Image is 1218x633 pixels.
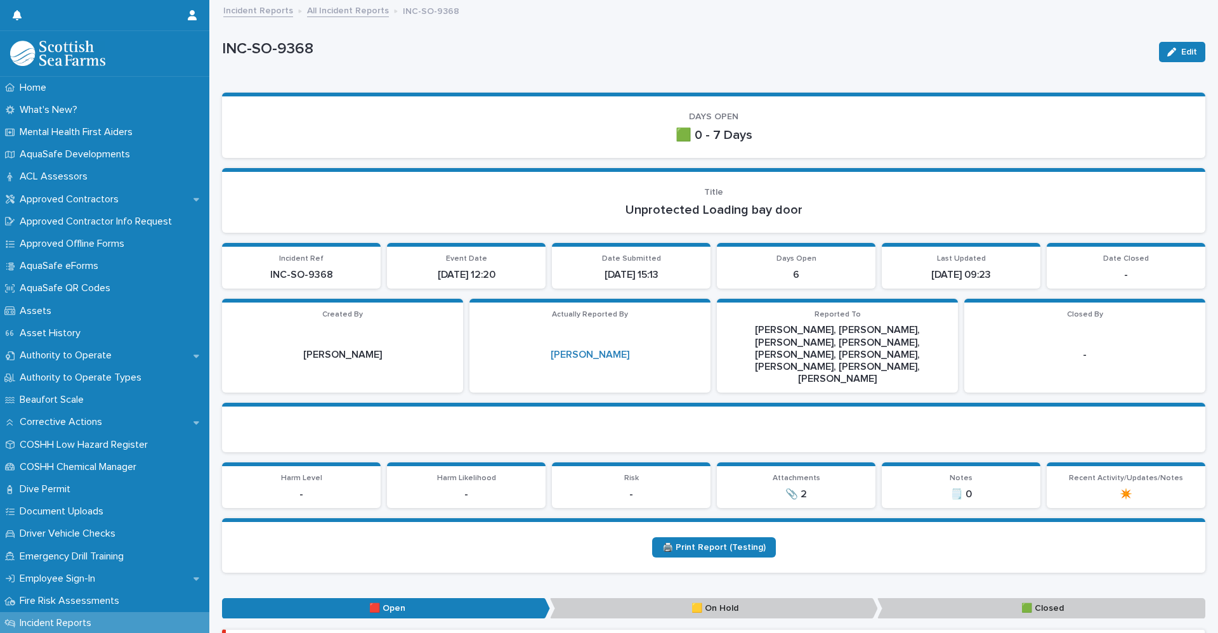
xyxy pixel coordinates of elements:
p: 🗒️ 0 [889,488,1033,500]
p: Assets [15,305,62,317]
p: [PERSON_NAME], [PERSON_NAME], [PERSON_NAME], [PERSON_NAME], [PERSON_NAME], [PERSON_NAME], [PERSON... [724,324,950,385]
p: [DATE] 09:23 [889,269,1033,281]
p: INC-SO-9368 [222,40,1149,58]
span: Date Closed [1103,255,1149,263]
span: Reported To [815,311,861,318]
p: Home [15,82,56,94]
p: Approved Contractor Info Request [15,216,182,228]
p: Driver Vehicle Checks [15,528,126,540]
p: Approved Offline Forms [15,238,134,250]
p: Document Uploads [15,506,114,518]
a: Incident Reports [223,3,293,17]
button: Edit [1159,42,1205,62]
span: 🖨️ Print Report (Testing) [662,543,766,552]
span: Risk [624,474,639,482]
p: Employee Sign-In [15,573,105,585]
p: Authority to Operate Types [15,372,152,384]
p: - [395,488,538,500]
p: 📎 2 [724,488,868,500]
p: Asset History [15,327,91,339]
p: Emergency Drill Training [15,551,134,563]
p: Incident Reports [15,617,101,629]
p: INC-SO-9368 [403,3,459,17]
p: - [560,488,703,500]
span: Last Updated [937,255,986,263]
p: - [230,488,373,500]
a: [PERSON_NAME] [551,349,629,361]
p: Fire Risk Assessments [15,595,129,607]
p: - [972,349,1198,361]
p: 6 [724,269,868,281]
p: Beaufort Scale [15,394,94,406]
span: Event Date [446,255,487,263]
span: Recent Activity/Updates/Notes [1069,474,1183,482]
p: Unprotected Loading bay door [237,202,1190,218]
span: Date Submitted [602,255,661,263]
p: What's New? [15,104,88,116]
span: Harm Level [281,474,322,482]
p: 🟥 Open [222,598,550,619]
p: AquaSafe Developments [15,148,140,160]
p: [DATE] 15:13 [560,269,703,281]
a: All Incident Reports [307,3,389,17]
p: [PERSON_NAME] [230,349,455,361]
p: [DATE] 12:20 [395,269,538,281]
span: Actually Reported By [552,311,628,318]
span: Days Open [776,255,816,263]
a: 🖨️ Print Report (Testing) [652,537,776,558]
p: 🟩 Closed [877,598,1205,619]
p: COSHH Chemical Manager [15,461,147,473]
span: DAYS OPEN [689,112,738,121]
span: Closed By [1067,311,1103,318]
span: Created By [322,311,363,318]
p: 🟨 On Hold [550,598,878,619]
p: Dive Permit [15,483,81,495]
p: INC-SO-9368 [230,269,373,281]
span: Title [704,188,723,197]
p: Corrective Actions [15,416,112,428]
p: Mental Health First Aiders [15,126,143,138]
p: Authority to Operate [15,349,122,362]
p: ACL Assessors [15,171,98,183]
span: Notes [950,474,972,482]
p: AquaSafe QR Codes [15,282,121,294]
p: 🟩 0 - 7 Days [237,127,1190,143]
p: Approved Contractors [15,193,129,206]
span: Attachments [773,474,820,482]
p: - [1054,269,1198,281]
p: COSHH Low Hazard Register [15,439,158,451]
p: ✴️ [1054,488,1198,500]
span: Edit [1181,48,1197,56]
span: Harm Likelihood [437,474,496,482]
span: Incident Ref [279,255,324,263]
img: bPIBxiqnSb2ggTQWdOVV [10,41,105,66]
p: AquaSafe eForms [15,260,108,272]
